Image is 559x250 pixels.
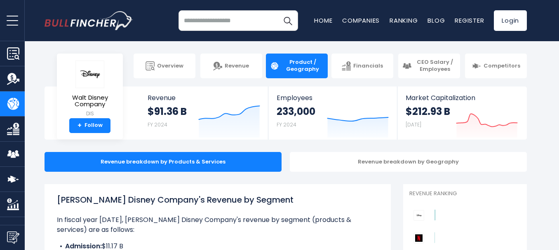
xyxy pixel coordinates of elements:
span: Revenue [225,63,249,70]
a: Go to homepage [45,11,133,30]
span: Employees [277,94,388,102]
a: Product / Geography [266,54,328,78]
div: Revenue breakdown by Geography [290,152,527,172]
span: Walt Disney Company [63,94,116,108]
a: Revenue $91.36 B FY 2024 [139,86,268,140]
span: Overview [157,63,183,70]
span: Competitors [484,63,520,70]
button: Search [277,10,298,31]
span: Financials [353,63,383,70]
strong: + [78,122,82,129]
a: Register [455,16,484,25]
small: [DATE] [406,121,421,128]
div: Revenue breakdown by Products & Services [45,152,282,172]
a: CEO Salary / Employees [398,54,460,78]
span: Revenue [148,94,260,102]
a: Home [314,16,332,25]
h1: [PERSON_NAME] Disney Company's Revenue by Segment [57,194,378,206]
strong: $212.93 B [406,105,450,118]
img: Netflix competitors logo [413,233,424,243]
a: Competitors [465,54,527,78]
a: Overview [134,54,195,78]
p: In fiscal year [DATE], [PERSON_NAME] Disney Company's revenue by segment (products & services) ar... [57,215,378,235]
a: Blog [427,16,445,25]
a: Financials [331,54,393,78]
span: CEO Salary / Employees [414,59,456,73]
strong: 233,000 [277,105,315,118]
img: bullfincher logo [45,11,133,30]
p: Revenue Ranking [409,190,521,197]
a: Ranking [390,16,418,25]
a: Companies [342,16,380,25]
a: Revenue [200,54,262,78]
span: Product / Geography [282,59,324,73]
a: +Follow [69,118,110,133]
a: Market Capitalization $212.93 B [DATE] [397,86,526,140]
small: DIS [63,110,116,117]
img: Walt Disney Company competitors logo [413,210,424,221]
strong: $91.36 B [148,105,187,118]
a: Employees 233,000 FY 2024 [268,86,397,140]
span: Market Capitalization [406,94,518,102]
small: FY 2024 [148,121,167,128]
a: Walt Disney Company DIS [63,60,117,118]
small: FY 2024 [277,121,296,128]
a: Login [494,10,527,31]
